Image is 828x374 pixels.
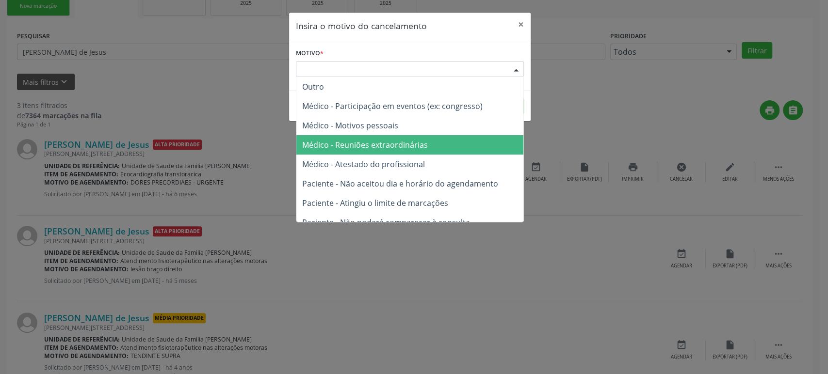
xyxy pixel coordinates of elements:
[302,198,448,208] span: Paciente - Atingiu o limite de marcações
[302,140,428,150] span: Médico - Reuniões extraordinárias
[511,13,531,36] button: Close
[302,178,498,189] span: Paciente - Não aceitou dia e horário do agendamento
[302,81,324,92] span: Outro
[302,159,425,170] span: Médico - Atestado do profissional
[296,46,324,61] label: Motivo
[302,101,483,111] span: Médico - Participação em eventos (ex: congresso)
[302,120,398,131] span: Médico - Motivos pessoais
[296,19,427,32] h5: Insira o motivo do cancelamento
[302,217,470,228] span: Paciente - Não poderá comparecer à consulta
